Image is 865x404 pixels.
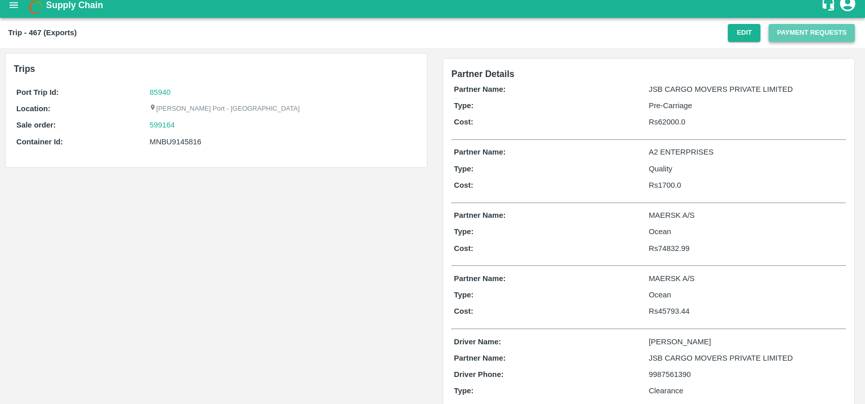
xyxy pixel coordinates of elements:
p: Ocean [649,226,844,237]
p: Clearance [649,385,844,396]
a: 85940 [149,88,170,96]
p: [PERSON_NAME] [649,336,844,347]
p: Rs 62000.0 [649,116,844,128]
div: MNBU9145816 [149,136,416,147]
b: Partner Name: [454,274,505,283]
p: Pre-Carriage [649,100,844,111]
b: Type: [454,165,474,173]
b: Cost: [454,118,473,126]
b: Type: [454,291,474,299]
b: Partner Name: [454,354,505,362]
p: Ocean [649,289,844,300]
p: [PERSON_NAME] Port - [GEOGRAPHIC_DATA] [149,104,299,114]
b: Driver Name: [454,338,501,346]
b: Sale order: [16,121,56,129]
b: Cost: [454,181,473,189]
b: Trip - 467 (Exports) [8,29,77,37]
p: Rs 74832.99 [649,243,844,254]
b: Type: [454,228,474,236]
span: Partner Details [451,69,515,79]
b: Container Id: [16,138,63,146]
b: Cost: [454,307,473,315]
b: Partner Name: [454,148,505,156]
p: JSB CARGO MOVERS PRIVATE LIMITED [649,84,844,95]
b: Trips [14,64,35,74]
button: Payment Requests [769,24,855,42]
b: Cost: [454,244,473,252]
b: Type: [454,102,474,110]
a: 599164 [149,119,175,131]
b: Location: [16,105,50,113]
p: A2 ENTERPRISES [649,146,844,158]
p: 9987561390 [649,369,844,380]
p: Quality [649,163,844,174]
p: JSB CARGO MOVERS PRIVATE LIMITED [649,352,844,364]
p: Rs 45793.44 [649,306,844,317]
b: Partner Name: [454,85,505,93]
b: Driver Phone: [454,370,503,378]
p: Rs 1700.0 [649,180,844,191]
p: MAERSK A/S [649,210,844,221]
b: Port Trip Id: [16,88,59,96]
button: Edit [728,24,760,42]
p: MAERSK A/S [649,273,844,284]
b: Type: [454,387,474,395]
b: Partner Name: [454,211,505,219]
